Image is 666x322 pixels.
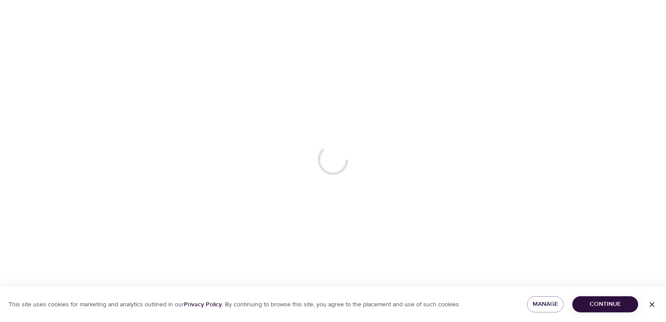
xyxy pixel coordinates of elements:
[184,301,222,308] a: Privacy Policy
[534,299,556,310] span: Manage
[572,296,638,312] button: Continue
[579,299,631,310] span: Continue
[527,296,563,312] button: Manage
